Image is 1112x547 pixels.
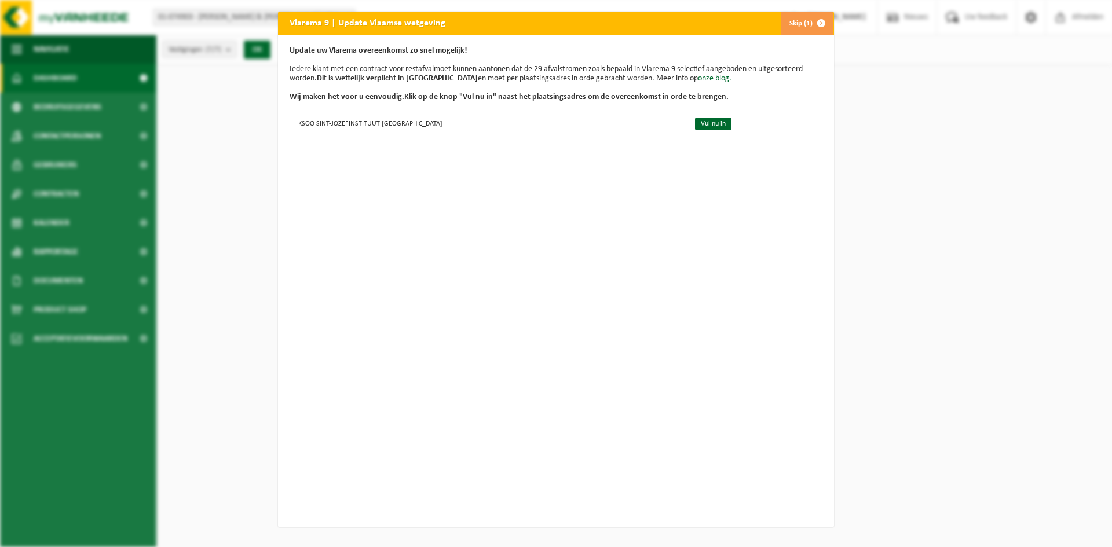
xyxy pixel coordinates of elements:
a: Vul nu in [695,118,731,130]
u: Iedere klant met een contract voor restafval [290,65,434,74]
b: Klik op de knop "Vul nu in" naast het plaatsingsadres om de overeenkomst in orde te brengen. [290,93,729,101]
b: Update uw Vlarema overeenkomst zo snel mogelijk! [290,46,467,55]
h2: Vlarema 9 | Update Vlaamse wetgeving [278,12,457,34]
p: moet kunnen aantonen dat de 29 afvalstromen zoals bepaald in Vlarema 9 selectief aangeboden en ui... [290,46,822,102]
iframe: chat widget [6,522,193,547]
b: Dit is wettelijk verplicht in [GEOGRAPHIC_DATA] [317,74,478,83]
button: Skip (1) [780,12,833,35]
a: onze blog. [698,74,731,83]
u: Wij maken het voor u eenvoudig. [290,93,404,101]
td: KSOO SINT-JOZEFINSTITUUT [GEOGRAPHIC_DATA] [290,113,685,133]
